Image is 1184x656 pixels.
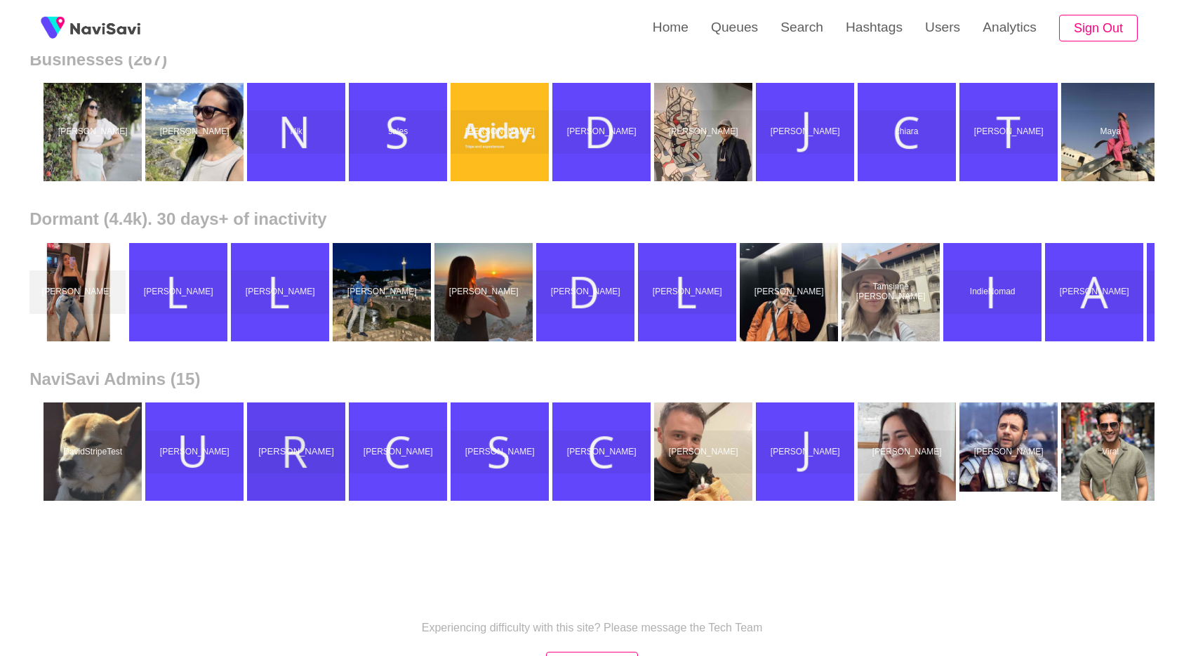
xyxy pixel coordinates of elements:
p: [PERSON_NAME] [860,447,953,457]
p: [PERSON_NAME] [555,127,648,137]
p: [PERSON_NAME] [743,287,835,297]
p: [PERSON_NAME] [453,447,546,457]
a: [PERSON_NAME]C Bokowski [349,402,451,501]
p: Tamsinne [PERSON_NAME] [844,282,937,302]
a: [PERSON_NAME]Tatiana Reuil [858,402,959,501]
a: [PERSON_NAME]Saeed Rajabpour [654,83,756,181]
a: [PERSON_NAME]Justice Ayoka [756,83,858,181]
a: [PERSON_NAME]Lena Kathure [231,243,333,341]
a: [PERSON_NAME]Nancy Sevilla [44,83,145,181]
a: [PERSON_NAME]Uzair Saleem [145,402,247,501]
p: [PERSON_NAME] [148,447,241,457]
p: [PERSON_NAME] [657,447,750,457]
p: Viral [1064,447,1157,457]
p: [PERSON_NAME] [759,127,851,137]
h2: NaviSavi Admins (15) [29,369,1155,389]
p: [PERSON_NAME] [437,287,530,297]
a: IndieNomadIndieNomad [943,243,1045,341]
p: [PERSON_NAME] [962,447,1055,457]
p: chiara [860,127,953,137]
p: [PERSON_NAME] [234,287,326,297]
p: [PERSON_NAME] [1048,287,1140,297]
p: [PERSON_NAME] [453,127,546,137]
a: [PERSON_NAME]Denis [654,402,756,501]
button: Sign Out [1059,15,1138,42]
p: IndieNomad [946,287,1039,297]
a: [PERSON_NAME]Alex [451,83,552,181]
p: Nik [250,127,342,137]
a: [PERSON_NAME]Vanessa Shaw [959,83,1061,181]
a: NikNik [247,83,349,181]
a: [PERSON_NAME]Danny Reilly [536,243,638,341]
a: [PERSON_NAME]muhammed arshad [740,243,842,341]
a: [PERSON_NAME]Lauren Cushing [129,243,231,341]
a: [PERSON_NAME]Maria Papadimitriou [434,243,536,341]
p: DavidStripeTest [46,447,139,457]
a: MayaMaya [1061,83,1163,181]
p: [PERSON_NAME] [352,447,444,457]
p: [PERSON_NAME] [555,447,648,457]
a: [PERSON_NAME]Alonso Ayala hernandez [333,243,434,341]
p: [PERSON_NAME] [962,127,1055,137]
p: [PERSON_NAME] [30,287,123,297]
a: [PERSON_NAME]Chad Bokowski [552,402,654,501]
p: [PERSON_NAME] [641,287,733,297]
p: [PERSON_NAME] [46,127,139,137]
p: [PERSON_NAME] [539,287,632,297]
a: [PERSON_NAME]Rutvi shah [247,402,349,501]
a: [PERSON_NAME]Daniel McDermott [451,402,552,501]
p: [PERSON_NAME] [335,287,428,297]
a: [PERSON_NAME]Anitha Irudayaraj [1045,243,1147,341]
a: [PERSON_NAME]Jon Weiss [756,402,858,501]
img: fireSpot [70,21,140,35]
a: ViralViral [1061,402,1163,501]
a: [PERSON_NAME]Luciano Moreira [638,243,740,341]
p: Experiencing difficulty with this site? Please message the Tech Team [422,622,763,634]
p: [PERSON_NAME] [657,127,750,137]
p: [PERSON_NAME] [759,447,851,457]
h2: Dormant (4.4k). 30 days+ of inactivity [29,209,1155,229]
a: [PERSON_NAME]olga_may [145,83,247,181]
a: [PERSON_NAME]Suqlain Merchant [552,83,654,181]
p: [PERSON_NAME] [132,287,225,297]
a: chiarachiara [858,83,959,181]
a: [PERSON_NAME]Andrea [27,243,129,341]
img: fireSpot [35,11,70,46]
a: Tamsinne [PERSON_NAME]Tamsinne Hatfield [842,243,943,341]
h2: Businesses (267) [29,50,1155,70]
p: sales [352,127,444,137]
p: [PERSON_NAME] [246,447,347,457]
a: salessales [349,83,451,181]
a: [PERSON_NAME]Sam L [959,402,1061,501]
p: Maya [1064,127,1157,137]
p: [PERSON_NAME] [148,127,241,137]
a: DavidStripeTestDavidStripeTest [44,402,145,501]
